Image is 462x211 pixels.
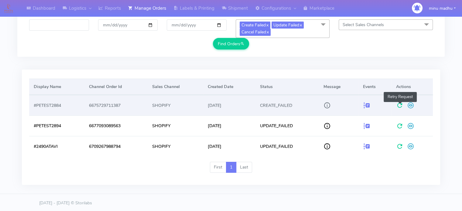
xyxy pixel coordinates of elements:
[255,136,319,156] td: UPDATE_FAILED
[84,115,148,136] td: 6677093089563
[84,95,148,115] td: 6675729711387
[319,79,358,95] th: Message
[213,38,249,49] button: Find Orders
[203,115,255,136] td: [DATE]
[29,115,84,136] td: #PETEST2894
[29,79,84,95] th: Display Name
[148,95,203,115] td: SHOPIFY
[240,22,270,29] span: Create Failed
[358,79,392,95] th: Events
[148,136,203,156] td: SHOPIFY
[240,29,271,36] span: Cancel Failed
[266,22,269,28] a: x
[148,115,203,136] td: SHOPIFY
[343,22,384,28] span: Select Sales Channels
[424,2,460,15] button: minu madhu
[29,136,84,156] td: #2490ATAVI
[203,79,255,95] th: Created Date
[299,22,302,28] a: x
[255,79,319,95] th: Status
[203,95,255,115] td: [DATE]
[255,95,319,115] td: CREATE_FAILED
[84,136,148,156] td: 6709267988794
[84,79,148,95] th: Channel Order Id
[29,95,84,115] td: #PETEST2884
[203,136,255,156] td: [DATE]
[392,79,433,95] th: Actions
[148,79,203,95] th: Sales Channel
[226,162,236,173] a: 1
[266,29,269,35] a: x
[255,115,319,136] td: UPDATE_FAILED
[272,22,304,29] span: Update Failed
